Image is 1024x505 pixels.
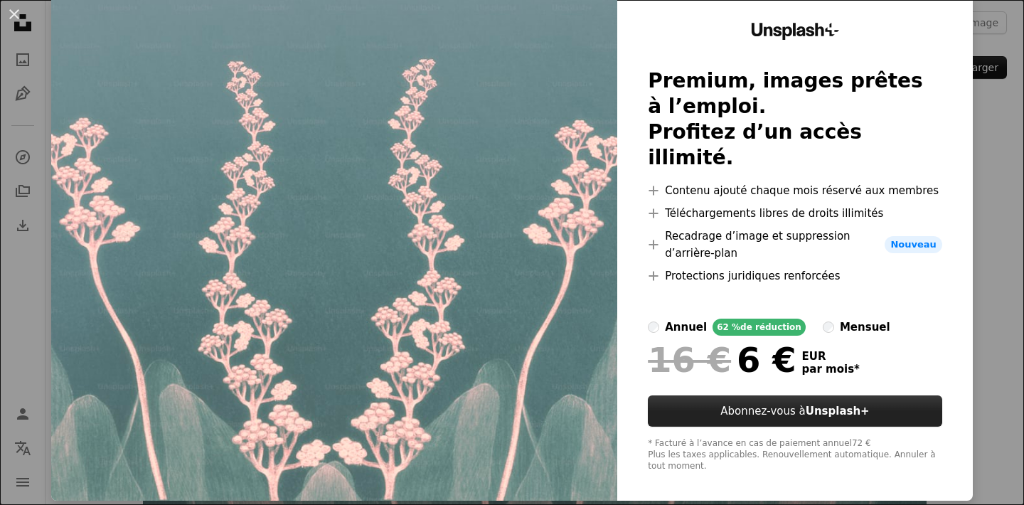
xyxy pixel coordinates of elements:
span: Nouveau [885,236,942,253]
li: Recadrage d’image et suppression d’arrière-plan [648,228,942,262]
div: mensuel [840,319,890,336]
div: 62 % de réduction [713,319,806,336]
li: Téléchargements libres de droits illimités [648,205,942,222]
div: 6 € [648,341,796,378]
input: annuel62 %de réduction [648,321,659,333]
button: Abonnez-vous àUnsplash+ [648,395,942,427]
span: 16 € [648,341,731,378]
span: par mois * [802,363,860,376]
div: * Facturé à l’avance en cas de paiement annuel 72 € Plus les taxes applicables. Renouvellement au... [648,438,942,472]
strong: Unsplash+ [806,405,870,418]
input: mensuel [823,321,834,333]
h2: Premium, images prêtes à l’emploi. Profitez d’un accès illimité. [648,68,942,171]
div: annuel [665,319,707,336]
span: EUR [802,350,860,363]
li: Protections juridiques renforcées [648,267,942,285]
li: Contenu ajouté chaque mois réservé aux membres [648,182,942,199]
